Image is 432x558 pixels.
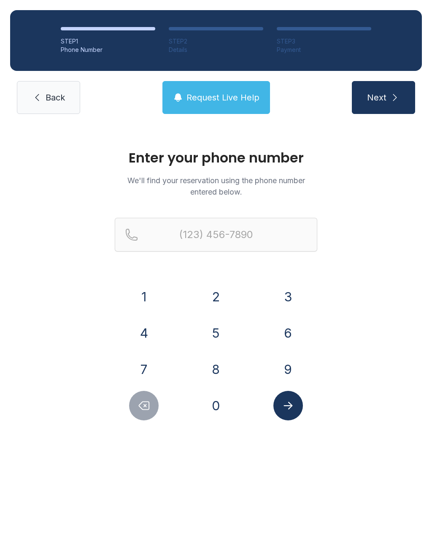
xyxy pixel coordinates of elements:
[115,175,317,198] p: We'll find your reservation using the phone number entered below.
[115,218,317,252] input: Reservation phone number
[186,92,259,103] span: Request Live Help
[273,391,303,420] button: Submit lookup form
[277,37,371,46] div: STEP 3
[115,151,317,165] h1: Enter your phone number
[129,355,159,384] button: 7
[367,92,386,103] span: Next
[201,355,231,384] button: 8
[129,391,159,420] button: Delete number
[169,37,263,46] div: STEP 2
[169,46,263,54] div: Details
[273,282,303,312] button: 3
[201,391,231,420] button: 0
[46,92,65,103] span: Back
[273,318,303,348] button: 6
[129,282,159,312] button: 1
[61,37,155,46] div: STEP 1
[277,46,371,54] div: Payment
[201,318,231,348] button: 5
[129,318,159,348] button: 4
[61,46,155,54] div: Phone Number
[273,355,303,384] button: 9
[201,282,231,312] button: 2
